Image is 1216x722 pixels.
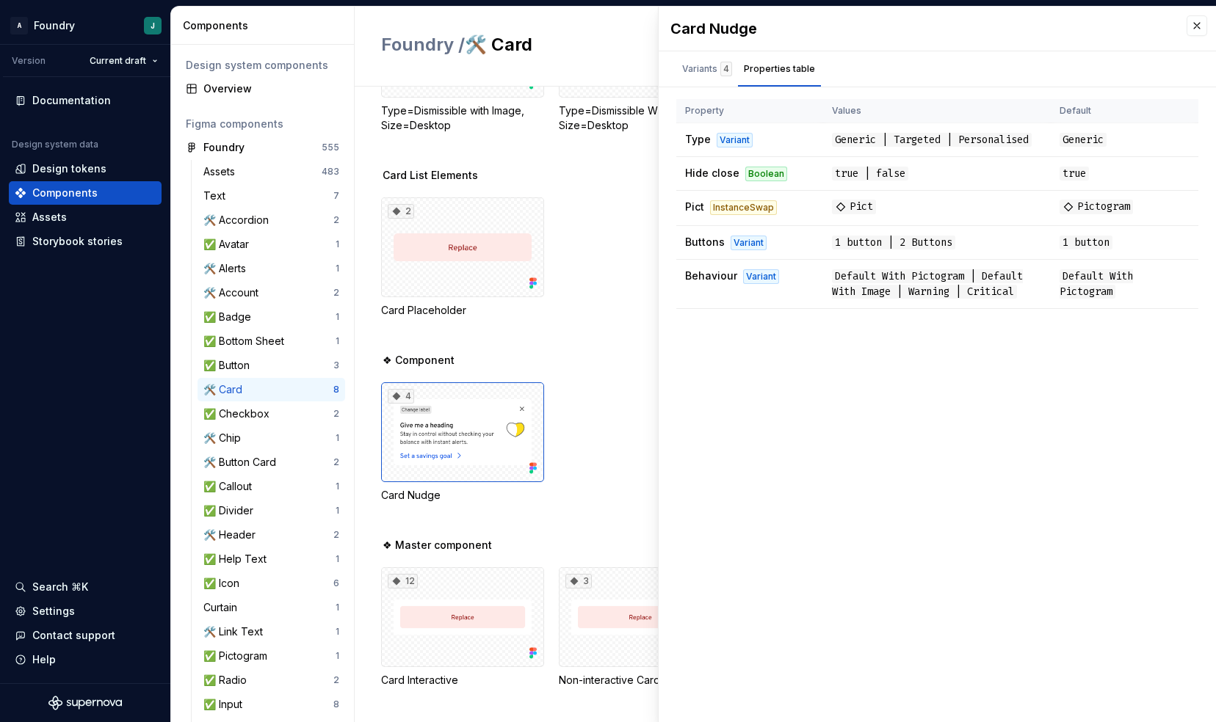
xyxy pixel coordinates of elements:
[90,55,146,67] span: Current draft
[333,577,339,589] div: 6
[559,673,722,688] div: Non-interactive Card
[717,133,753,147] div: Variant
[198,668,345,692] a: ✅ Radio2
[322,142,339,153] div: 555
[83,51,164,71] button: Current draft
[203,406,275,421] div: ✅ Checkbox
[32,628,115,643] div: Contact support
[9,89,162,112] a: Documentation
[198,160,345,183] a: Assets483
[9,624,162,647] button: Contact support
[9,648,162,671] button: Help
[743,269,779,284] div: Variant
[203,697,248,712] div: ✅ Input
[198,257,345,280] a: 🛠️ Alerts1
[198,378,345,401] a: 🛠️ Card8
[383,353,455,368] span: ❖ Component
[381,488,544,503] div: Card Nudge
[333,287,339,299] div: 2
[198,523,345,547] a: 🛠️ Header2
[32,580,88,594] div: Search ⌘K
[9,181,162,205] a: Components
[333,360,339,371] div: 3
[685,236,725,248] span: Buttons
[198,693,345,716] a: ✅ Input8
[203,600,243,615] div: Curtain
[388,389,414,404] div: 4
[32,652,56,667] div: Help
[336,335,339,347] div: 1
[685,167,739,179] span: Hide close
[32,186,98,200] div: Components
[203,164,241,179] div: Assets
[203,358,256,373] div: ✅ Button
[333,408,339,420] div: 2
[336,626,339,638] div: 1
[333,384,339,395] div: 8
[1051,99,1198,123] th: Default
[203,261,252,276] div: 🛠️ Alerts
[9,157,162,180] a: Design tokens
[180,136,345,159] a: Foundry555
[676,99,823,123] th: Property
[198,402,345,426] a: ✅ Checkbox2
[198,451,345,474] a: 🛠️ Button Card2
[745,167,787,181] div: Boolean
[559,567,722,688] div: 3Non-interactive Card
[203,479,258,494] div: ✅ Callout
[336,650,339,662] div: 1
[670,18,1172,39] div: Card Nudge
[565,574,592,588] div: 3
[381,33,981,56] h2: 🛠️ Card
[731,236,767,250] div: Variant
[336,263,339,274] div: 1
[203,624,269,639] div: 🛠️ Link Text
[682,62,732,76] div: Variants
[9,599,162,623] a: Settings
[198,305,345,329] a: ✅ Badge1
[198,475,345,498] a: ✅ Callout1
[832,167,908,180] span: true | false
[336,238,339,250] div: 1
[32,604,75,619] div: Settings
[203,140,245,155] div: Foundry
[1060,200,1133,214] span: Pictogram
[203,552,272,566] div: ✅ Help Text
[203,382,248,397] div: 🛠️ Card
[832,236,955,249] span: 1 button | 2 Buttons
[383,538,492,553] span: ❖ Master component
[203,673,253,688] div: ✅ Radio
[203,237,255,252] div: ✅ Avatar
[203,576,245,591] div: ✅ Icon
[322,166,339,178] div: 483
[203,528,261,542] div: 🛠️ Header
[198,208,345,232] a: 🛠️ Accordion2
[186,117,339,131] div: Figma components
[203,285,264,300] div: 🛠️ Account
[336,505,339,517] div: 1
[336,553,339,565] div: 1
[333,699,339,710] div: 8
[198,620,345,643] a: 🛠️ Link Text1
[832,269,1023,299] span: Default With Pictogram | Default With Image | Warning | Critical
[381,567,544,688] div: 12Card Interactive
[48,696,122,710] svg: Supernova Logo
[32,210,67,225] div: Assets
[32,93,111,108] div: Documentation
[1060,236,1112,249] span: 1 button
[32,161,106,176] div: Design tokens
[203,503,259,518] div: ✅ Divider
[832,200,876,214] span: Pict
[388,204,414,219] div: 2
[198,426,345,450] a: 🛠️ Chip1
[720,62,732,76] div: 4
[1060,133,1107,147] span: Generic
[381,103,544,133] div: Type=Dismissible with Image, Size=Desktop
[9,230,162,253] a: Storybook stories
[198,644,345,668] a: ✅ Pictogram1
[685,269,737,282] span: Behaviour
[685,200,704,213] span: Pict
[336,481,339,492] div: 1
[198,499,345,522] a: ✅ Divider1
